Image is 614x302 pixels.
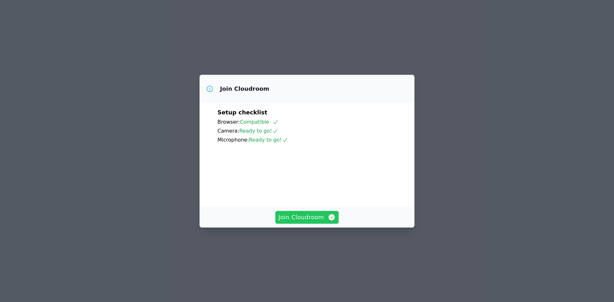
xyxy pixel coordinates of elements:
[249,137,288,143] span: Ready to go!
[217,119,240,125] span: Browser:
[275,211,339,224] button: Join Cloudroom
[240,119,279,125] span: Compatible
[217,137,249,143] span: Microphone:
[220,85,269,93] h3: Join Cloudroom
[279,213,336,222] span: Join Cloudroom
[239,128,278,134] span: Ready to go!
[217,128,239,134] span: Camera:
[217,109,267,116] span: Setup checklist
